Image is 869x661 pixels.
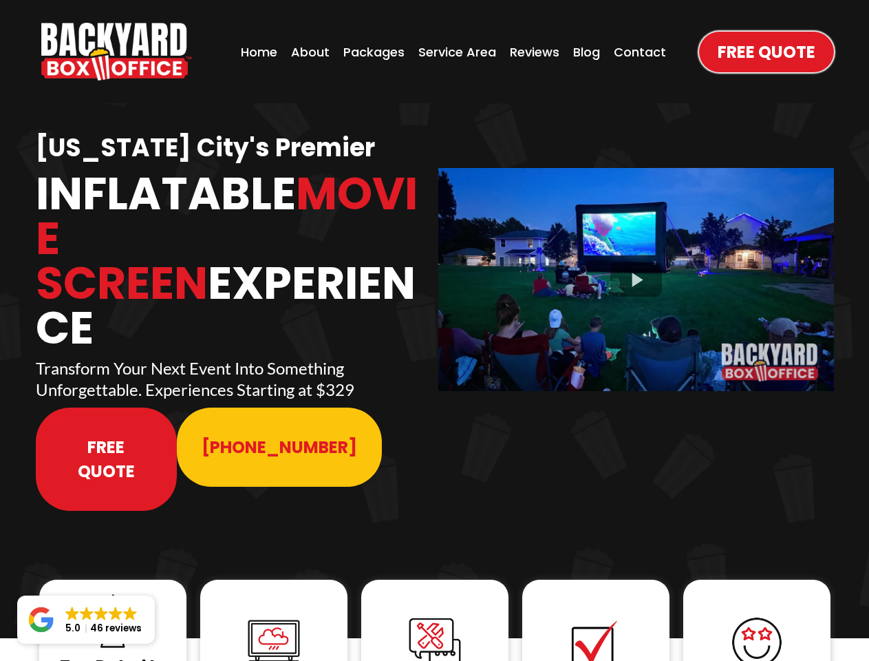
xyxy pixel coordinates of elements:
span: Movie Screen [36,162,418,315]
img: Backyard Box Office [41,23,191,81]
a: Packages [339,39,409,65]
a: Free Quote [699,32,834,72]
h1: [US_STATE] City's Premier [36,132,431,165]
a: Free Quote [36,408,178,511]
span: Free Quote [718,40,815,64]
span: [PHONE_NUMBER] [202,435,357,459]
span: Free Quote [61,435,153,483]
a: Service Area [414,39,500,65]
a: Contact [610,39,670,65]
a: Blog [569,39,604,65]
a: Close GoogleGoogleGoogleGoogleGoogle 5.046 reviews [17,596,155,644]
a: About [287,39,334,65]
a: Reviews [506,39,564,65]
a: Home [237,39,281,65]
a: https://www.backyardboxoffice.com [41,23,191,81]
h1: Inflatable Experience [36,171,431,350]
a: 913-214-1202 [177,408,382,487]
p: Transform Your Next Event Into Something Unforgettable. Experiences Starting at $329 [36,357,431,400]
